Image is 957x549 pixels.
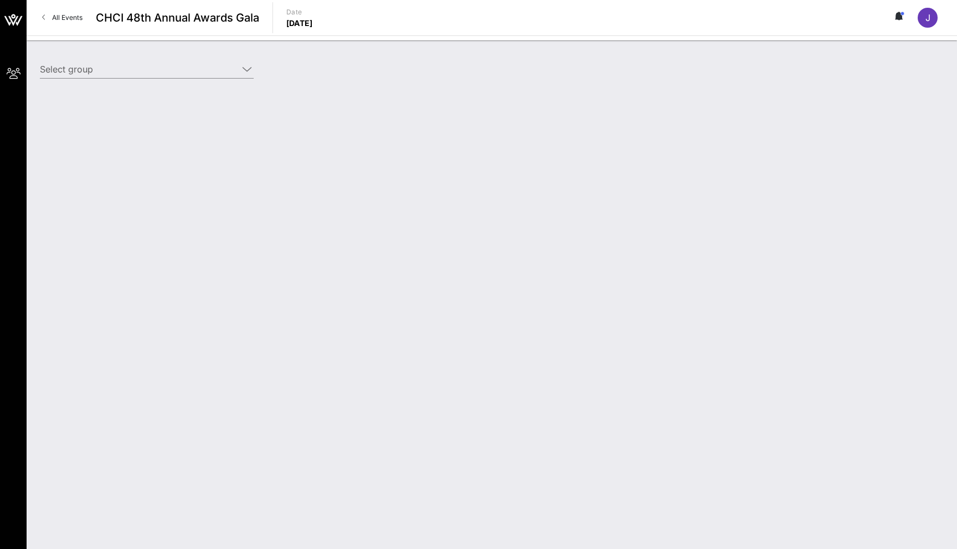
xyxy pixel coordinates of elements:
[925,12,930,23] span: J
[286,18,313,29] p: [DATE]
[52,13,83,22] span: All Events
[96,9,259,26] span: CHCI 48th Annual Awards Gala
[286,7,313,18] p: Date
[35,9,89,27] a: All Events
[918,8,938,28] div: J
